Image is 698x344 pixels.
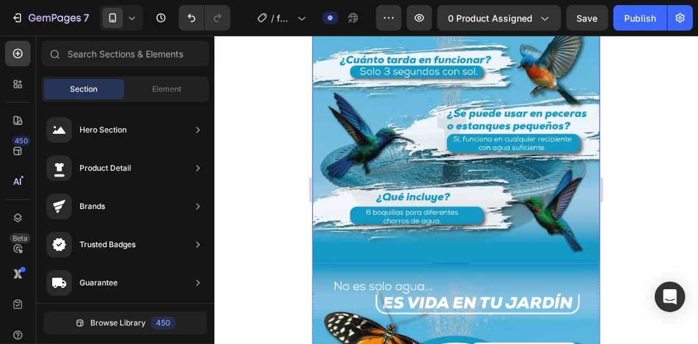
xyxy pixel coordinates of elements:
[655,282,685,312] div: Open Intercom Messenger
[624,11,656,25] div: Publish
[44,312,207,334] button: Browse Library450
[41,41,209,66] input: Search Sections & Elements
[5,5,95,31] button: 7
[312,36,600,344] iframe: Design area
[613,5,667,31] button: Publish
[448,11,533,25] span: 0 product assigned
[80,124,127,136] div: Hero Section
[90,317,146,329] span: Browse Library
[71,83,98,95] span: Section
[566,5,608,31] button: Save
[152,83,181,95] span: Element
[271,11,274,25] span: /
[437,5,561,31] button: 0 product assigned
[577,13,598,24] span: Save
[80,200,105,213] div: Brands
[83,10,89,25] p: 7
[179,5,230,31] div: Undo/Redo
[80,276,118,289] div: Guarantee
[151,317,176,329] div: 450
[80,162,131,175] div: Product Detail
[10,233,31,243] div: Beta
[12,136,31,146] div: 450
[277,11,292,25] span: fuente para pajaros 1.0
[80,238,136,251] div: Trusted Badges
